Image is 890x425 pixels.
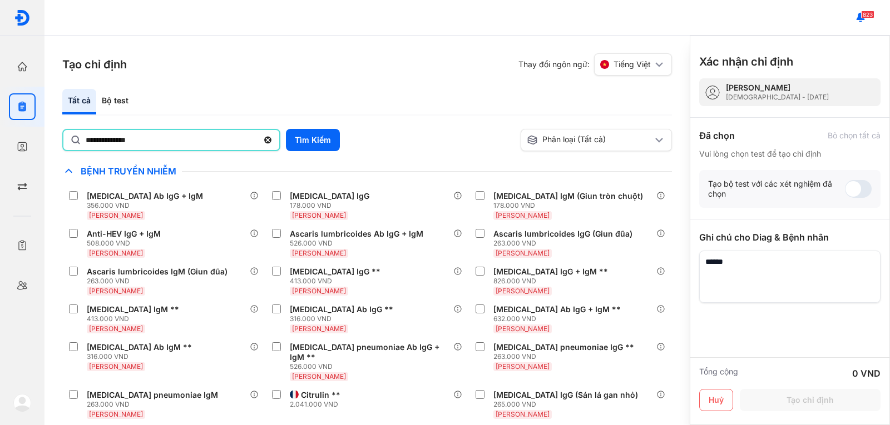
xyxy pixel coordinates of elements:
[699,231,881,244] div: Ghi chú cho Diag & Bệnh nhân
[87,390,218,400] div: [MEDICAL_DATA] pneumoniae IgM
[493,400,642,409] div: 265.000 VND
[496,287,550,295] span: [PERSON_NAME]
[87,277,232,286] div: 263.000 VND
[290,277,385,286] div: 413.000 VND
[699,149,881,159] div: Vui lòng chọn test để tạo chỉ định
[14,9,31,26] img: logo
[62,57,127,72] h3: Tạo chỉ định
[87,191,203,201] div: [MEDICAL_DATA] Ab IgG + IgM
[518,53,672,76] div: Thay đổi ngôn ngữ:
[493,342,634,352] div: [MEDICAL_DATA] pneumoniae IgG **
[89,287,143,295] span: [PERSON_NAME]
[292,249,346,257] span: [PERSON_NAME]
[493,191,643,201] div: [MEDICAL_DATA] IgM (Giun tròn chuột)
[496,211,550,219] span: [PERSON_NAME]
[493,267,608,277] div: [MEDICAL_DATA] IgG + IgM **
[290,342,448,362] div: [MEDICAL_DATA] pneumoniae Ab IgG + IgM **
[527,134,652,146] div: Phân loại (Tất cả)
[496,249,550,257] span: [PERSON_NAME]
[493,390,638,400] div: [MEDICAL_DATA] IgG (Sán lá gan nhỏ)
[496,324,550,333] span: [PERSON_NAME]
[699,129,735,142] div: Đã chọn
[290,229,423,239] div: Ascaris lumbricoides Ab IgG + IgM
[75,166,182,177] span: Bệnh Truyền Nhiễm
[290,400,345,409] div: 2.041.000 VND
[87,229,161,239] div: Anti-HEV IgG + IgM
[493,239,637,248] div: 263.000 VND
[87,352,196,361] div: 316.000 VND
[13,394,31,412] img: logo
[87,342,192,352] div: [MEDICAL_DATA] Ab IgM **
[290,314,398,323] div: 316.000 VND
[290,362,453,371] div: 526.000 VND
[290,267,380,277] div: [MEDICAL_DATA] IgG **
[290,304,393,314] div: [MEDICAL_DATA] Ab IgG **
[699,54,793,69] h3: Xác nhận chỉ định
[496,362,550,371] span: [PERSON_NAME]
[852,367,881,380] div: 0 VND
[290,191,369,201] div: [MEDICAL_DATA] IgG
[89,249,143,257] span: [PERSON_NAME]
[493,304,621,314] div: [MEDICAL_DATA] Ab IgG + IgM **
[89,362,143,371] span: [PERSON_NAME]
[493,201,647,210] div: 178.000 VND
[87,267,228,277] div: Ascaris lumbricoides IgM (Giun đũa)
[493,229,632,239] div: Ascaris lumbricoides IgG (Giun đũa)
[87,239,165,248] div: 508.000 VND
[87,304,179,314] div: [MEDICAL_DATA] IgM **
[699,367,738,380] div: Tổng cộng
[301,390,340,400] div: Citrulin **
[496,410,550,418] span: [PERSON_NAME]
[62,89,96,114] div: Tất cả
[493,352,639,361] div: 263.000 VND
[292,324,346,333] span: [PERSON_NAME]
[89,410,143,418] span: [PERSON_NAME]
[699,389,733,411] button: Huỷ
[87,201,207,210] div: 356.000 VND
[290,201,374,210] div: 178.000 VND
[614,59,651,69] span: Tiếng Việt
[708,179,845,199] div: Tạo bộ test với các xét nghiệm đã chọn
[89,211,143,219] span: [PERSON_NAME]
[292,287,346,295] span: [PERSON_NAME]
[726,93,829,102] div: [DEMOGRAPHIC_DATA] - [DATE]
[828,131,881,141] div: Bỏ chọn tất cả
[286,129,340,151] button: Tìm Kiếm
[861,11,874,18] span: 823
[292,372,346,381] span: [PERSON_NAME]
[89,324,143,333] span: [PERSON_NAME]
[87,400,222,409] div: 263.000 VND
[493,314,625,323] div: 632.000 VND
[96,89,134,114] div: Bộ test
[726,83,829,93] div: [PERSON_NAME]
[87,314,184,323] div: 413.000 VND
[292,211,346,219] span: [PERSON_NAME]
[290,239,428,248] div: 526.000 VND
[740,389,881,411] button: Tạo chỉ định
[493,277,612,286] div: 826.000 VND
